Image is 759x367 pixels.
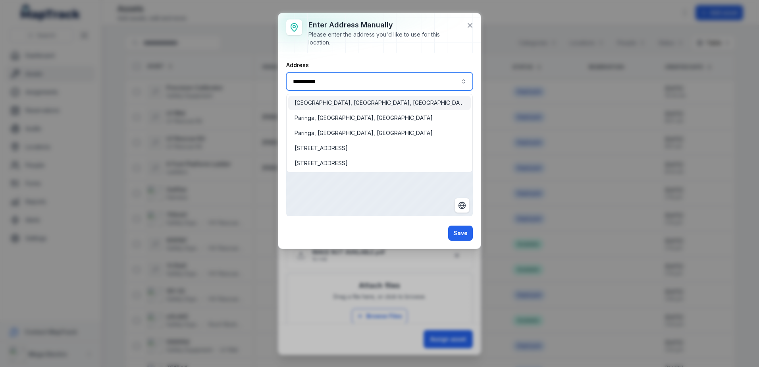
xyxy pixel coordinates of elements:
span: [GEOGRAPHIC_DATA], [GEOGRAPHIC_DATA], [GEOGRAPHIC_DATA] [295,99,464,107]
span: Paringa, [GEOGRAPHIC_DATA], [GEOGRAPHIC_DATA] [295,129,433,137]
span: [STREET_ADDRESS] [295,144,348,152]
span: Paringa, [GEOGRAPHIC_DATA], [GEOGRAPHIC_DATA] [295,114,433,122]
span: [STREET_ADDRESS] [295,159,348,167]
input: :r1hm:-form-item-label [286,72,473,91]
